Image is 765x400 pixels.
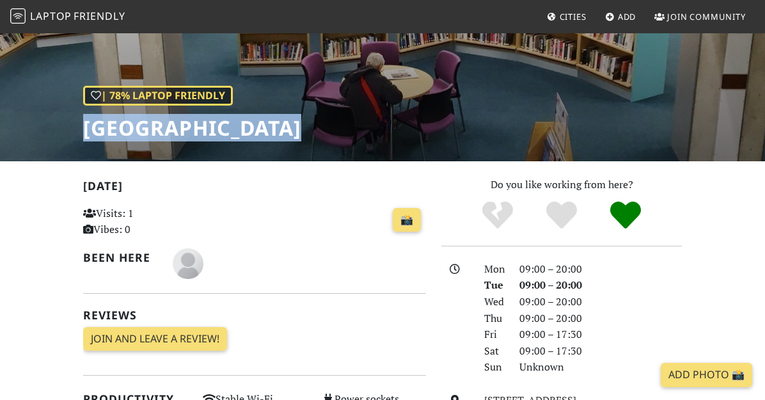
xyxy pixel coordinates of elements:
[512,343,690,360] div: 09:00 – 17:30
[83,116,301,140] h1: [GEOGRAPHIC_DATA]
[83,179,426,198] h2: [DATE]
[477,326,512,343] div: Fri
[477,294,512,310] div: Wed
[649,5,751,28] a: Join Community
[30,9,72,23] span: Laptop
[512,277,690,294] div: 09:00 – 20:00
[512,294,690,310] div: 09:00 – 20:00
[512,310,690,327] div: 09:00 – 20:00
[83,205,187,238] p: Visits: 1 Vibes: 0
[83,251,157,264] h2: Been here
[477,261,512,278] div: Mon
[173,248,203,279] img: blank-535327c66bd565773addf3077783bbfce4b00ec00e9fd257753287c682c7fa38.png
[530,200,594,232] div: Yes
[173,255,203,269] span: Alex Dresoc
[512,261,690,278] div: 09:00 – 20:00
[477,343,512,360] div: Sat
[560,11,587,22] span: Cities
[466,200,530,232] div: No
[83,327,227,351] a: Join and leave a review!
[600,5,642,28] a: Add
[618,11,636,22] span: Add
[10,8,26,24] img: LaptopFriendly
[83,308,426,322] h2: Reviews
[512,359,690,376] div: Unknown
[512,326,690,343] div: 09:00 – 17:30
[542,5,592,28] a: Cities
[10,6,125,28] a: LaptopFriendly LaptopFriendly
[477,310,512,327] div: Thu
[661,363,752,387] a: Add Photo 📸
[393,208,421,232] a: 📸
[83,86,233,106] div: | 78% Laptop Friendly
[74,9,125,23] span: Friendly
[594,200,658,232] div: Definitely!
[441,177,682,193] p: Do you like working from here?
[667,11,746,22] span: Join Community
[477,359,512,376] div: Sun
[477,277,512,294] div: Tue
